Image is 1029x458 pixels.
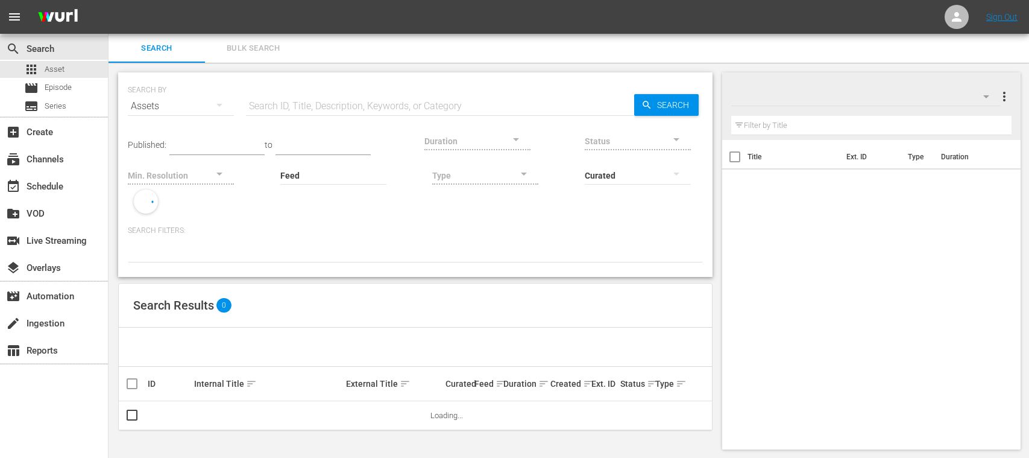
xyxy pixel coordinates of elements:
[583,378,594,389] span: sort
[148,379,190,389] div: ID
[647,378,658,389] span: sort
[901,140,934,174] th: Type
[24,62,39,77] span: Asset
[655,377,675,391] div: Type
[24,99,39,113] span: Series
[430,411,463,420] span: Loading...
[6,152,20,167] span: Channels
[116,42,198,56] span: Search
[212,42,294,56] span: Bulk Search
[128,140,166,150] span: Published:
[6,234,20,248] span: Live Streaming
[474,377,500,391] div: Feed
[128,226,703,236] p: Search Filters:
[934,140,1006,174] th: Duration
[24,81,39,95] span: Episode
[6,343,20,358] span: Reports
[45,81,72,94] span: Episode
[7,10,22,24] span: menu
[747,140,839,174] th: Title
[346,377,442,391] div: External Title
[45,100,66,112] span: Series
[652,94,699,116] span: Search
[6,179,20,194] span: Schedule
[45,63,65,75] span: Asset
[400,378,411,389] span: sort
[29,3,87,31] img: ans4CAIJ8jUAAAAAAAAAAAAAAAAAAAAAAAAgQb4GAAAAAAAAAAAAAAAAAAAAAAAAJMjXAAAAAAAAAAAAAAAAAAAAAAAAgAT5G...
[194,377,342,391] div: Internal Title
[503,377,546,391] div: Duration
[839,140,901,174] th: Ext. ID
[620,377,652,391] div: Status
[496,378,506,389] span: sort
[6,316,20,331] span: Ingestion
[634,94,699,116] button: Search
[445,379,471,389] div: Curated
[591,379,617,389] div: Ext. ID
[997,82,1012,111] button: more_vert
[6,261,20,275] span: Overlays
[128,89,234,123] div: Assets
[6,289,20,304] span: Automation
[6,125,20,139] span: Create
[265,140,272,150] span: to
[6,42,20,56] span: Search
[538,378,549,389] span: sort
[550,377,588,391] div: Created
[986,12,1018,22] a: Sign Out
[6,206,20,221] span: VOD
[997,89,1012,104] span: more_vert
[216,298,231,313] span: 0
[676,378,687,389] span: sort
[246,378,257,389] span: sort
[133,298,214,313] span: Search Results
